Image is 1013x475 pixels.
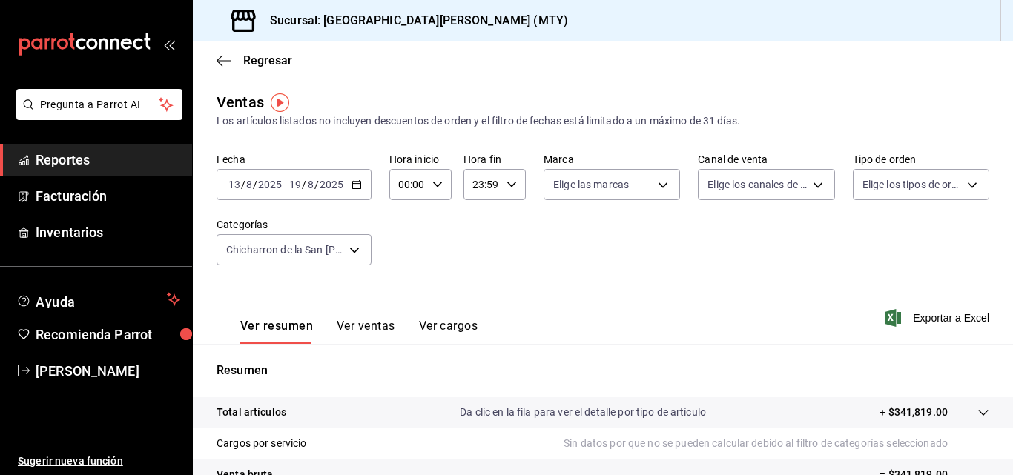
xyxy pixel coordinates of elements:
button: Ver cargos [419,319,478,344]
img: Tooltip marker [271,93,289,112]
label: Canal de venta [698,154,834,165]
span: Regresar [243,53,292,67]
span: / [314,179,319,190]
label: Fecha [217,154,372,165]
span: Elige los tipos de orden [862,177,962,192]
span: Elige los canales de venta [707,177,807,192]
span: Facturación [36,186,180,206]
span: Elige las marcas [553,177,629,192]
div: Ventas [217,91,264,113]
div: navigation tabs [240,319,478,344]
span: / [253,179,257,190]
span: Inventarios [36,222,180,242]
span: Reportes [36,150,180,170]
span: Sugerir nueva función [18,454,180,469]
span: Ayuda [36,290,161,308]
h3: Sucursal: [GEOGRAPHIC_DATA][PERSON_NAME] (MTY) [258,12,568,30]
button: open_drawer_menu [163,39,175,50]
button: Pregunta a Parrot AI [16,89,182,120]
div: Los artículos listados no incluyen descuentos de orden y el filtro de fechas está limitado a un m... [217,113,989,129]
p: Sin datos por que no se pueden calcular debido al filtro de categorías seleccionado [564,436,989,451]
input: -- [228,179,241,190]
label: Hora inicio [389,154,452,165]
span: / [302,179,306,190]
p: Total artículos [217,405,286,420]
p: Resumen [217,362,989,379]
button: Ver ventas [337,319,395,344]
input: -- [288,179,302,190]
span: [PERSON_NAME] [36,361,180,381]
p: Da clic en la fila para ver el detalle por tipo de artículo [460,405,706,420]
span: Chicharron de la San [PERSON_NAME], Extras, Postres, Platos Fuertes, Cortes, Antojitos y Tacos, G... [226,242,344,257]
button: Ver resumen [240,319,313,344]
button: Exportar a Excel [888,309,989,327]
span: / [241,179,245,190]
label: Categorías [217,219,372,230]
span: Pregunta a Parrot AI [40,97,159,113]
label: Tipo de orden [853,154,989,165]
span: Recomienda Parrot [36,325,180,345]
input: ---- [319,179,344,190]
input: ---- [257,179,283,190]
label: Marca [544,154,680,165]
button: Regresar [217,53,292,67]
p: Cargos por servicio [217,436,307,451]
label: Hora fin [463,154,526,165]
input: -- [307,179,314,190]
a: Pregunta a Parrot AI [10,107,182,123]
span: - [284,179,287,190]
input: -- [245,179,253,190]
p: + $341,819.00 [880,405,948,420]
